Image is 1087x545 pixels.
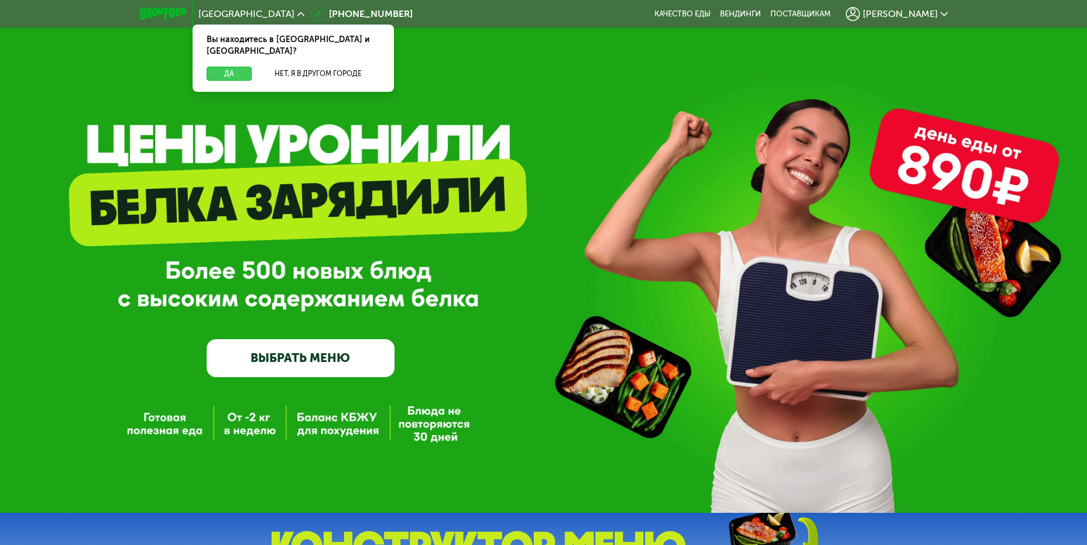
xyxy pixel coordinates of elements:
a: Качество еды [654,9,711,19]
button: Нет, я в другом городе [256,67,380,81]
div: Вы находитесь в [GEOGRAPHIC_DATA] и [GEOGRAPHIC_DATA]? [193,25,394,67]
span: [GEOGRAPHIC_DATA] [198,9,294,19]
a: [PHONE_NUMBER] [310,7,413,21]
div: поставщикам [770,9,831,19]
a: ВЫБРАТЬ МЕНЮ [207,339,395,377]
span: [PERSON_NAME] [863,9,938,19]
button: Да [207,67,252,81]
a: Вендинги [720,9,761,19]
